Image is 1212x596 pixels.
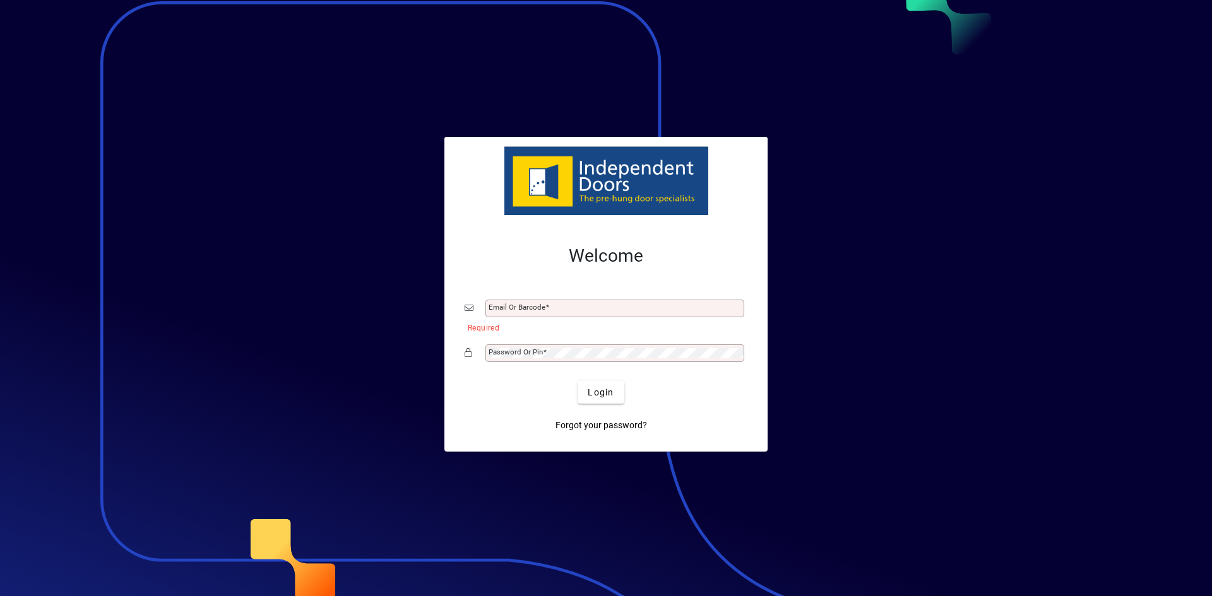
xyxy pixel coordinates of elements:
mat-label: Email or Barcode [489,303,545,312]
a: Forgot your password? [550,414,652,436]
mat-error: Required [468,320,737,334]
span: Login [588,386,614,399]
mat-label: Password or Pin [489,348,543,356]
span: Forgot your password? [555,419,647,432]
h2: Welcome [465,245,747,267]
button: Login [578,381,624,404]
